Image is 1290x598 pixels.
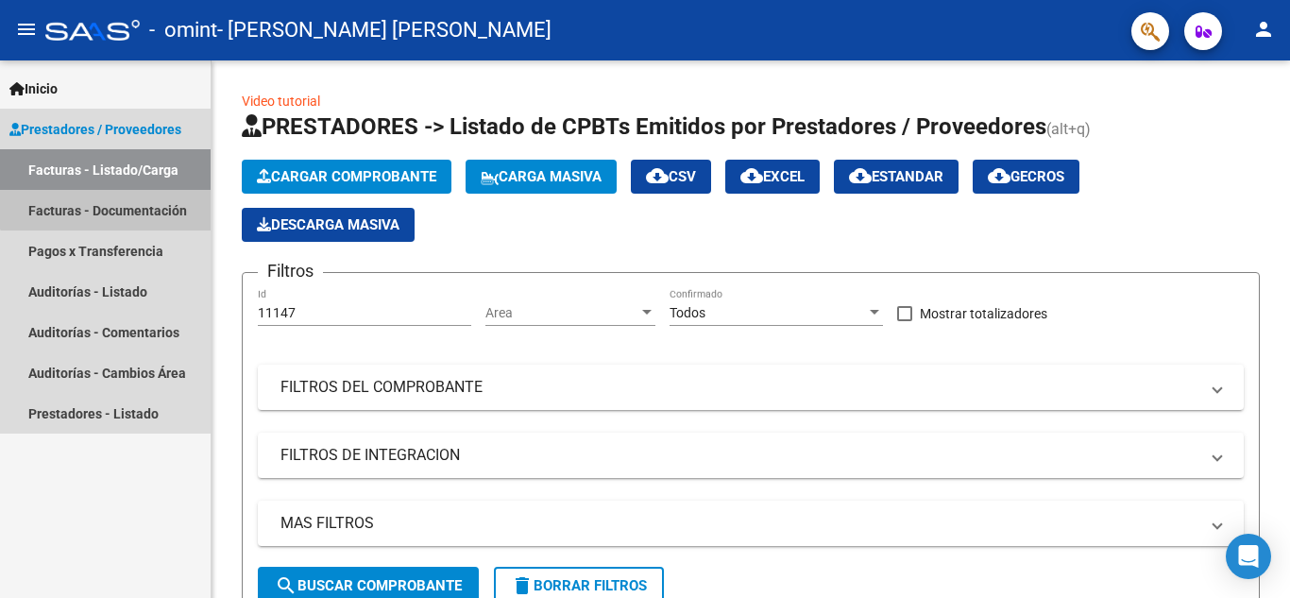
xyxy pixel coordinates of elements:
[511,577,647,594] span: Borrar Filtros
[257,216,399,233] span: Descarga Masiva
[242,94,320,109] a: Video tutorial
[15,18,38,41] mat-icon: menu
[9,78,58,99] span: Inicio
[485,305,638,321] span: Area
[646,164,669,187] mat-icon: cloud_download
[481,168,602,185] span: Carga Masiva
[740,164,763,187] mat-icon: cloud_download
[280,377,1198,398] mat-panel-title: FILTROS DEL COMPROBANTE
[973,160,1079,194] button: Gecros
[9,119,181,140] span: Prestadores / Proveedores
[275,577,462,594] span: Buscar Comprobante
[631,160,711,194] button: CSV
[258,433,1244,478] mat-expansion-panel-header: FILTROS DE INTEGRACION
[834,160,959,194] button: Estandar
[242,160,451,194] button: Cargar Comprobante
[725,160,820,194] button: EXCEL
[280,445,1198,466] mat-panel-title: FILTROS DE INTEGRACION
[280,513,1198,534] mat-panel-title: MAS FILTROS
[849,164,872,187] mat-icon: cloud_download
[257,168,436,185] span: Cargar Comprobante
[1046,120,1091,138] span: (alt+q)
[511,574,534,597] mat-icon: delete
[242,208,415,242] button: Descarga Masiva
[988,168,1064,185] span: Gecros
[275,574,297,597] mat-icon: search
[646,168,696,185] span: CSV
[258,365,1244,410] mat-expansion-panel-header: FILTROS DEL COMPROBANTE
[1226,534,1271,579] div: Open Intercom Messenger
[258,501,1244,546] mat-expansion-panel-header: MAS FILTROS
[149,9,217,51] span: - omint
[242,113,1046,140] span: PRESTADORES -> Listado de CPBTs Emitidos por Prestadores / Proveedores
[849,168,943,185] span: Estandar
[258,258,323,284] h3: Filtros
[740,168,805,185] span: EXCEL
[920,302,1047,325] span: Mostrar totalizadores
[242,208,415,242] app-download-masive: Descarga masiva de comprobantes (adjuntos)
[670,305,705,320] span: Todos
[988,164,1010,187] mat-icon: cloud_download
[1252,18,1275,41] mat-icon: person
[466,160,617,194] button: Carga Masiva
[217,9,552,51] span: - [PERSON_NAME] [PERSON_NAME]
